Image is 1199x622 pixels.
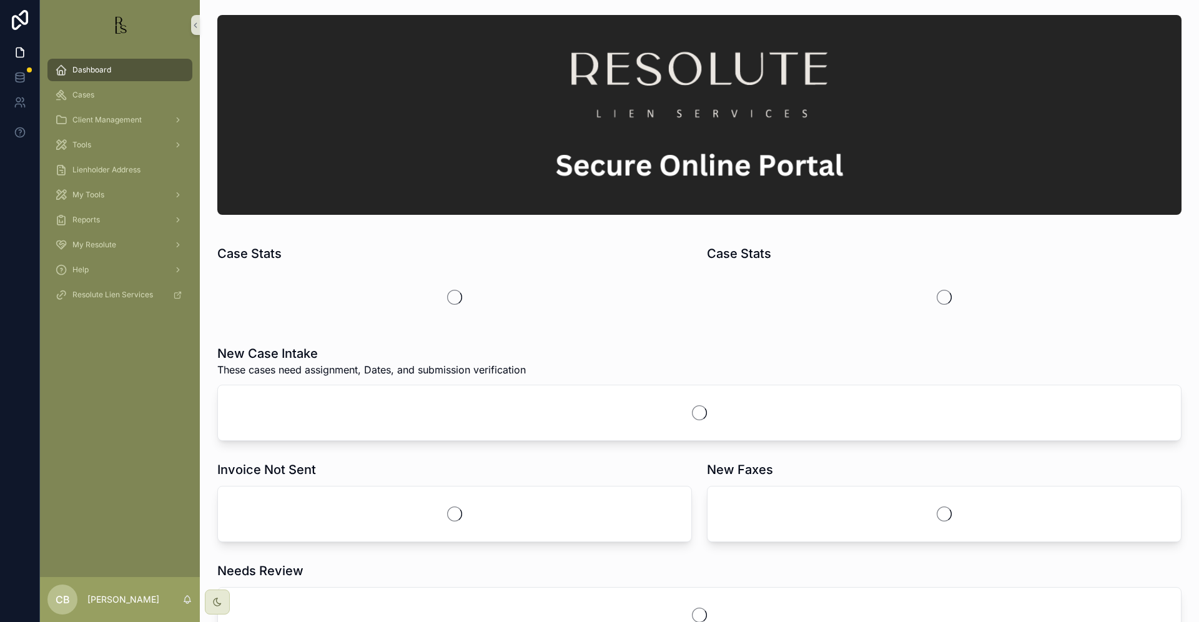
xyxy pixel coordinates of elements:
a: Tools [47,134,192,156]
a: My Tools [47,184,192,206]
p: [PERSON_NAME] [87,593,159,606]
span: Resolute Lien Services [72,290,153,300]
span: Lienholder Address [72,165,141,175]
span: Cases [72,90,94,100]
span: Tools [72,140,91,150]
h1: Case Stats [217,245,282,262]
span: Reports [72,215,100,225]
h1: New Case Intake [217,345,526,362]
a: Cases [47,84,192,106]
img: App logo [110,15,130,35]
a: Resolute Lien Services [47,284,192,306]
a: My Resolute [47,234,192,256]
span: CB [56,592,70,607]
h1: Invoice Not Sent [217,461,316,478]
h1: New Faxes [707,461,773,478]
h1: Needs Review [217,562,303,580]
span: Client Management [72,115,142,125]
span: Help [72,265,89,275]
a: Lienholder Address [47,159,192,181]
span: My Tools [72,190,104,200]
a: Reports [47,209,192,231]
a: Client Management [47,109,192,131]
span: Dashboard [72,65,111,75]
h1: Case Stats [707,245,771,262]
a: Dashboard [47,59,192,81]
a: Help [47,259,192,281]
div: scrollable content [40,50,200,322]
span: My Resolute [72,240,116,250]
span: These cases need assignment, Dates, and submission verification [217,362,526,377]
